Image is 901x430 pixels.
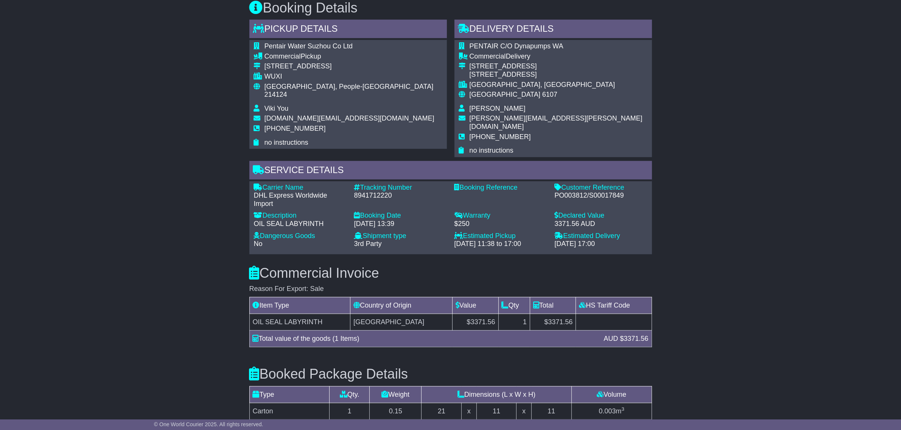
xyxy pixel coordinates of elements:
[571,386,652,403] td: Volume
[265,139,308,146] span: no instructions
[462,403,476,419] td: x
[265,42,353,50] span: Pentair Water Suzhou Co Ltd
[555,240,647,248] div: [DATE] 17:00
[470,42,563,50] span: PENTAIR C/O Dynapumps WA
[354,212,447,220] div: Booking Date
[454,232,547,240] div: Estimated Pickup
[249,367,652,382] h3: Booked Package Details
[542,91,557,98] span: 6107
[600,334,652,344] div: AUD $3371.56
[452,297,498,314] td: Value
[249,161,652,181] div: Service Details
[452,314,498,330] td: $3371.56
[354,184,447,192] div: Tracking Number
[530,314,576,330] td: $3371.56
[265,114,434,122] span: [DOMAIN_NAME][EMAIL_ADDRESS][DOMAIN_NAME]
[470,133,531,141] span: [PHONE_NUMBER]
[154,421,263,427] span: © One World Courier 2025. All rights reserved.
[330,386,370,403] td: Qty.
[530,297,576,314] td: Total
[498,297,530,314] td: Qty
[350,297,452,314] td: Country of Origin
[249,334,600,344] div: Total value of the goods (1 Items)
[470,91,540,98] span: [GEOGRAPHIC_DATA]
[454,20,652,40] div: Delivery Details
[454,184,547,192] div: Booking Reference
[249,403,330,419] td: Carton
[254,240,263,247] span: No
[354,232,447,240] div: Shipment type
[470,147,514,154] span: no instructions
[265,62,442,71] div: [STREET_ADDRESS]
[350,314,452,330] td: [GEOGRAPHIC_DATA]
[517,403,531,419] td: x
[249,297,350,314] td: Item Type
[470,105,526,112] span: [PERSON_NAME]
[470,62,647,71] div: [STREET_ADDRESS]
[454,212,547,220] div: Warranty
[599,407,616,415] span: 0.003
[254,232,347,240] div: Dangerous Goods
[454,240,547,248] div: [DATE] 11:38 to 17:00
[354,192,447,200] div: 8941712220
[354,220,447,228] div: [DATE] 13:39
[265,91,287,98] span: 214124
[555,192,647,200] div: PO003812/S00017849
[470,71,647,79] div: [STREET_ADDRESS]
[249,314,350,330] td: OIL SEAL LABYRINTH
[422,386,571,403] td: Dimensions (L x W x H)
[265,125,326,132] span: [PHONE_NUMBER]
[249,20,447,40] div: Pickup Details
[330,403,370,419] td: 1
[555,184,647,192] div: Customer Reference
[422,403,462,419] td: 21
[265,53,442,61] div: Pickup
[254,212,347,220] div: Description
[254,184,347,192] div: Carrier Name
[265,53,301,60] span: Commercial
[265,105,289,112] span: Viki You
[555,212,647,220] div: Declared Value
[476,403,517,419] td: 11
[249,285,652,293] div: Reason For Export: Sale
[576,297,652,314] td: HS Tariff Code
[454,220,547,228] div: $250
[498,314,530,330] td: 1
[354,240,382,247] span: 3rd Party
[555,220,647,228] div: 3371.56 AUD
[249,386,330,403] td: Type
[249,266,652,281] h3: Commercial Invoice
[370,403,422,419] td: 0.15
[470,81,647,89] div: [GEOGRAPHIC_DATA], [GEOGRAPHIC_DATA]
[470,53,647,61] div: Delivery
[370,386,422,403] td: Weight
[555,232,647,240] div: Estimated Delivery
[265,83,434,90] span: [GEOGRAPHIC_DATA], People-[GEOGRAPHIC_DATA]
[621,406,624,412] sup: 3
[531,403,571,419] td: 11
[254,220,347,228] div: OIL SEAL LABYRINTH
[470,53,506,60] span: Commercial
[265,73,442,81] div: WUXI
[470,114,643,130] span: [PERSON_NAME][EMAIL_ADDRESS][PERSON_NAME][DOMAIN_NAME]
[254,192,347,208] div: DHL Express Worldwide Import
[249,0,652,15] h3: Booking Details
[571,403,652,419] td: m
